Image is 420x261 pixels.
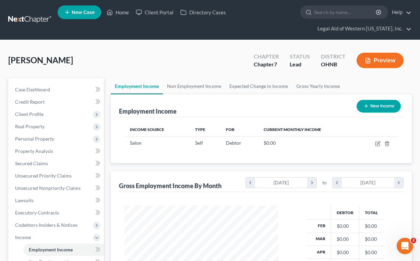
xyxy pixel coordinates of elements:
i: chevron_right [307,178,316,188]
input: Search by name... [314,6,377,18]
span: 7 [274,61,277,67]
th: Apr [307,246,331,259]
a: Employment Income [23,244,104,256]
div: $0.00 [337,236,353,243]
span: $0.00 [264,140,276,146]
span: [PERSON_NAME] [8,55,73,65]
span: to [322,179,327,186]
span: Self [195,140,203,146]
span: Income Source [130,127,164,132]
div: Chapter [254,53,279,61]
a: Unsecured Nonpriority Claims [10,182,104,194]
span: Unsecured Priority Claims [15,173,72,179]
i: chevron_left [333,178,342,188]
span: Employment Income [29,247,73,252]
a: Case Dashboard [10,83,104,96]
div: [DATE] [342,178,394,188]
th: Feb [307,220,331,233]
a: Help [388,6,411,18]
div: OHNB [321,61,346,68]
a: Gross Yearly Income [292,78,344,94]
span: Executory Contracts [15,210,59,216]
span: Credit Report [15,99,45,105]
a: Employment Income [111,78,163,94]
div: Chapter [254,61,279,68]
th: Mar [307,233,331,246]
span: Debtor [226,140,241,146]
span: Secured Claims [15,160,48,166]
a: Executory Contracts [10,207,104,219]
a: Expected Change in Income [225,78,292,94]
td: $0.00 [359,246,384,259]
iframe: Intercom live chat [397,238,413,254]
a: Credit Report [10,96,104,108]
div: Lead [290,61,310,68]
span: Personal Property [15,136,54,142]
i: chevron_right [394,178,403,188]
a: Directory Cases [177,6,229,18]
span: Current Monthly Income [264,127,321,132]
a: Home [103,6,132,18]
span: Real Property [15,123,45,129]
th: Debtor [331,206,359,219]
i: chevron_left [246,178,255,188]
a: Unsecured Priority Claims [10,170,104,182]
a: Non Employment Income [163,78,225,94]
button: New Income [357,100,401,113]
span: Income [15,234,31,240]
span: Salon [130,140,142,146]
div: [DATE] [255,178,308,188]
div: Employment Income [119,107,177,115]
span: Lawsuits [15,197,34,203]
div: Gross Employment Income By Month [119,182,221,190]
span: New Case [72,10,95,15]
div: Status [290,53,310,61]
td: $0.00 [359,233,384,246]
span: 2 [411,238,416,243]
span: Property Analysis [15,148,53,154]
div: District [321,53,346,61]
th: Total [359,206,384,219]
div: $0.00 [337,223,353,230]
td: $0.00 [359,220,384,233]
span: Client Profile [15,111,44,117]
span: Case Dashboard [15,87,50,92]
a: Secured Claims [10,157,104,170]
span: Type [195,127,205,132]
div: $0.00 [337,249,353,256]
a: Legal Aid of Western [US_STATE], Inc. [314,23,411,35]
a: Property Analysis [10,145,104,157]
span: For [226,127,235,132]
span: Codebtors Insiders & Notices [15,222,77,228]
button: Preview [357,53,404,68]
a: Client Portal [132,6,177,18]
a: Lawsuits [10,194,104,207]
span: Unsecured Nonpriority Claims [15,185,81,191]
